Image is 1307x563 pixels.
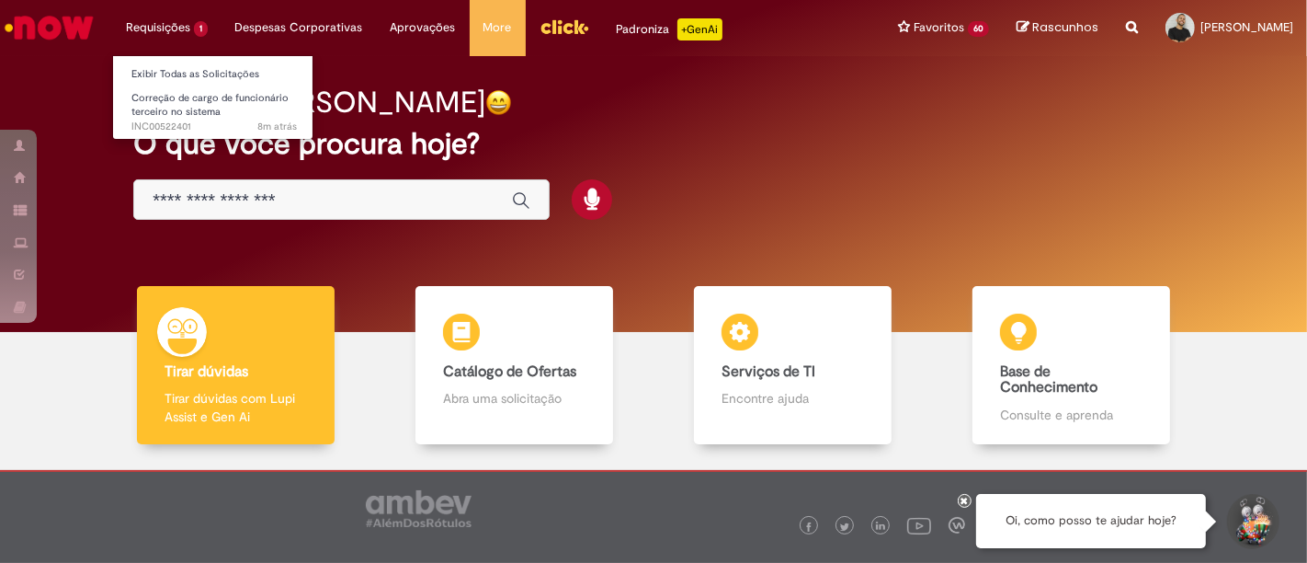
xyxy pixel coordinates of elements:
[113,88,315,128] a: Aberto INC00522401 : Correção de cargo de funcionário terceiro no sistema
[165,362,248,381] b: Tirar dúvidas
[133,128,1174,160] h2: O que você procura hoje?
[112,55,313,140] ul: Requisições
[976,494,1206,548] div: Oi, como posso te ajudar hoje?
[257,120,297,133] time: 01/09/2025 08:38:15
[1224,494,1279,549] button: Iniciar Conversa de Suporte
[540,13,589,40] img: click_logo_yellow_360x200.png
[483,18,512,37] span: More
[876,522,885,533] img: logo_footer_linkedin.png
[194,21,208,37] span: 1
[1032,18,1098,36] span: Rascunhos
[391,18,456,37] span: Aprovações
[165,389,306,426] p: Tirar dúvidas com Lupi Assist e Gen Ai
[443,389,585,408] p: Abra uma solicitação
[968,21,989,37] span: 60
[443,362,576,381] b: Catálogo de Ofertas
[257,120,297,133] span: 8m atrás
[235,18,363,37] span: Despesas Corporativas
[914,18,964,37] span: Favoritos
[840,523,849,532] img: logo_footer_twitter.png
[1000,406,1142,424] p: Consulte e aprenda
[366,490,472,527] img: logo_footer_ambev_rotulo_gray.png
[113,64,315,85] a: Exibir Todas as Solicitações
[907,513,931,537] img: logo_footer_youtube.png
[804,523,813,532] img: logo_footer_facebook.png
[1017,19,1098,37] a: Rascunhos
[1000,362,1097,397] b: Base de Conhecimento
[131,91,289,120] span: Correção de cargo de funcionário terceiro no sistema
[677,18,722,40] p: +GenAi
[949,517,965,534] img: logo_footer_workplace.png
[1200,19,1293,35] span: [PERSON_NAME]
[932,286,1210,445] a: Base de Conhecimento Consulte e aprenda
[131,120,297,134] span: INC00522401
[375,286,653,445] a: Catálogo de Ofertas Abra uma solicitação
[485,89,512,116] img: happy-face.png
[653,286,932,445] a: Serviços de TI Encontre ajuda
[722,389,863,408] p: Encontre ajuda
[722,362,815,381] b: Serviços de TI
[126,18,190,37] span: Requisições
[97,286,375,445] a: Tirar dúvidas Tirar dúvidas com Lupi Assist e Gen Ai
[617,18,722,40] div: Padroniza
[2,9,97,46] img: ServiceNow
